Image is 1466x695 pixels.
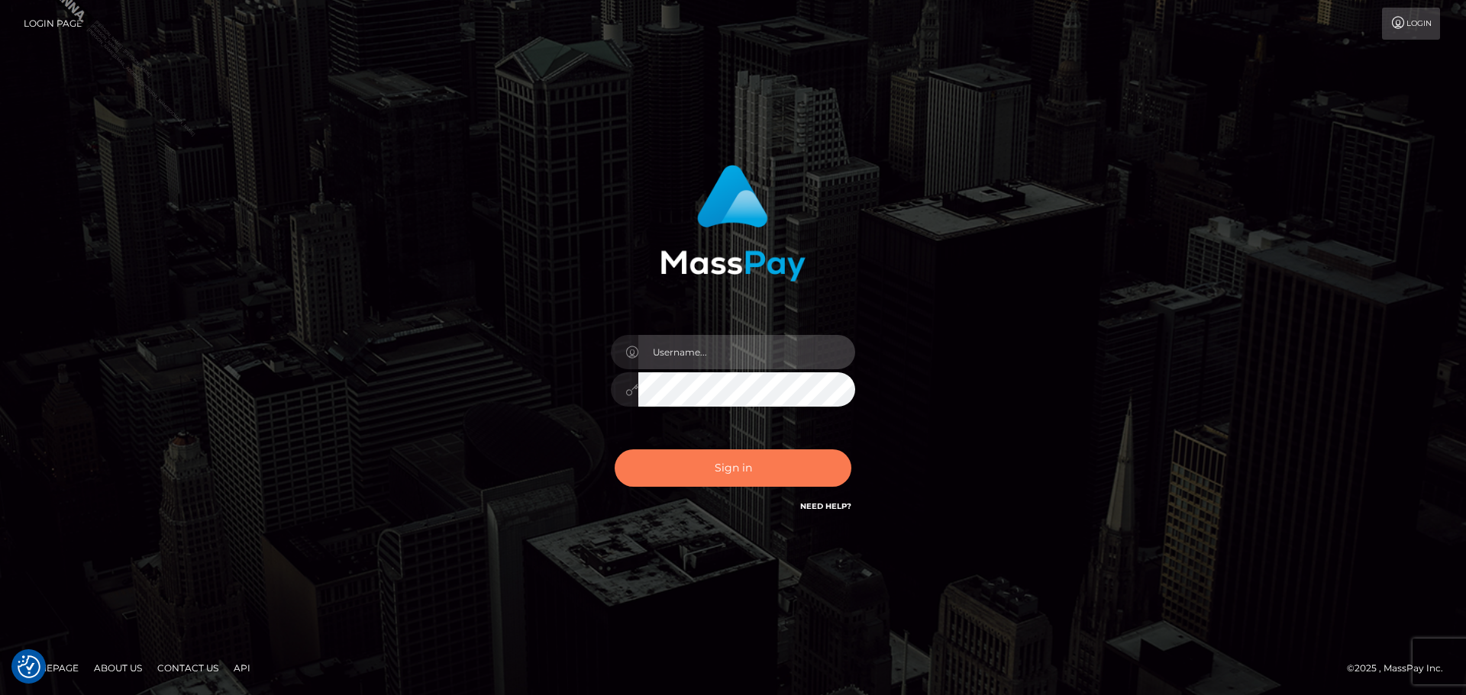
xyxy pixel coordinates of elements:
a: About Us [88,656,148,680]
input: Username... [638,335,855,369]
div: © 2025 , MassPay Inc. [1347,660,1455,677]
button: Consent Preferences [18,655,40,678]
a: Login Page [24,8,82,40]
a: API [228,656,257,680]
button: Sign in [615,449,851,487]
a: Homepage [17,656,85,680]
a: Login [1382,8,1440,40]
img: MassPay Login [660,165,806,282]
img: Revisit consent button [18,655,40,678]
a: Need Help? [800,501,851,511]
a: Contact Us [151,656,224,680]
